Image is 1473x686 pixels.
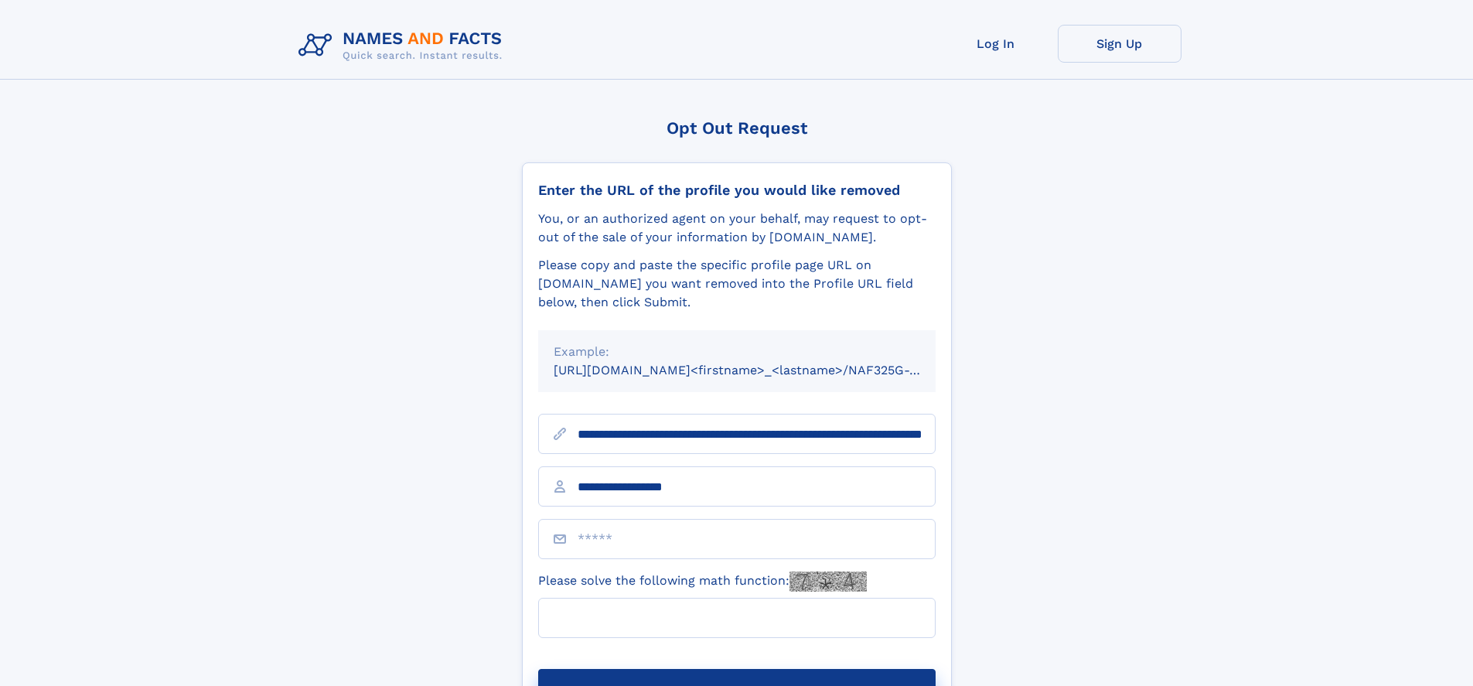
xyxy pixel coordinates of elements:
[538,210,936,247] div: You, or an authorized agent on your behalf, may request to opt-out of the sale of your informatio...
[1058,25,1181,63] a: Sign Up
[554,343,920,361] div: Example:
[522,118,952,138] div: Opt Out Request
[538,572,867,592] label: Please solve the following math function:
[538,182,936,199] div: Enter the URL of the profile you would like removed
[554,363,965,377] small: [URL][DOMAIN_NAME]<firstname>_<lastname>/NAF325G-xxxxxxxx
[292,25,515,67] img: Logo Names and Facts
[538,256,936,312] div: Please copy and paste the specific profile page URL on [DOMAIN_NAME] you want removed into the Pr...
[934,25,1058,63] a: Log In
